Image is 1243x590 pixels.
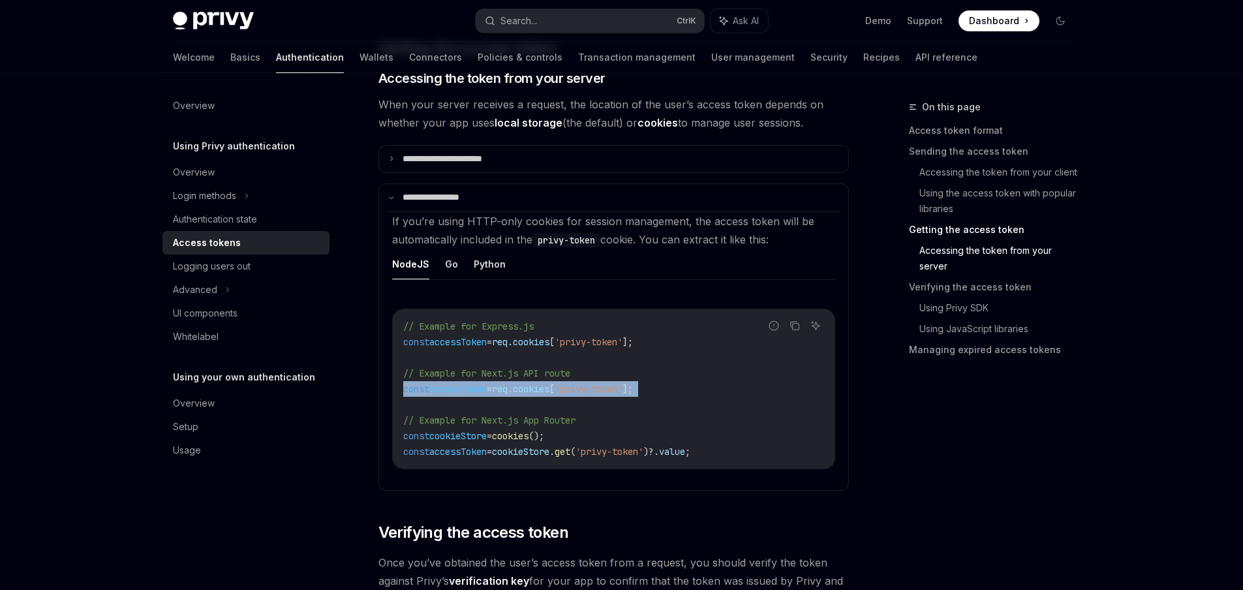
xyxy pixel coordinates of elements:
a: Usage [162,439,330,462]
strong: verification key [449,574,529,587]
span: [ [549,383,555,395]
a: Connectors [409,42,462,73]
span: get [555,446,570,458]
span: 'privy-token' [575,446,643,458]
button: Search...CtrlK [476,9,704,33]
span: const [403,430,429,442]
div: Login methods [173,188,236,204]
span: // Example for Next.js App Router [403,414,575,426]
span: cookieStore [429,430,487,442]
span: ]; [622,336,633,348]
span: . [549,446,555,458]
span: accessToken [429,336,487,348]
a: Logging users out [162,255,330,278]
button: Go [445,249,458,279]
a: Setup [162,415,330,439]
a: Basics [230,42,260,73]
span: cookieStore [492,446,549,458]
span: If you’re using HTTP-only cookies for session management, the access token will be automatically ... [392,215,814,246]
button: Python [474,249,506,279]
a: Authentication state [162,208,330,231]
img: dark logo [173,12,254,30]
span: value [659,446,685,458]
a: Welcome [173,42,215,73]
span: 'privy-token' [555,383,622,395]
span: accessToken [429,446,487,458]
a: Accessing the token from your client [919,162,1081,183]
div: UI components [173,305,238,321]
span: Accessing the token from your server [378,69,606,87]
a: Verifying the access token [909,277,1081,298]
button: NodeJS [392,249,429,279]
span: = [487,383,492,395]
button: Ask AI [807,317,824,334]
a: Overview [162,94,330,117]
div: Advanced [173,282,217,298]
span: (); [529,430,544,442]
span: ; [685,446,690,458]
span: = [487,446,492,458]
button: Ask AI [711,9,768,33]
span: On this page [922,99,981,115]
a: Transaction management [578,42,696,73]
span: Ask AI [733,14,759,27]
a: Authentication [276,42,344,73]
a: UI components [162,302,330,325]
span: Dashboard [969,14,1019,27]
span: [ [549,336,555,348]
span: // Example for Next.js API route [403,367,570,379]
div: Overview [173,164,215,180]
a: User management [711,42,795,73]
span: When your server receives a request, the location of the user’s access token depends on whether y... [378,95,849,132]
span: = [487,336,492,348]
a: Security [810,42,848,73]
span: cookies [513,383,549,395]
span: Verifying the access token [378,522,568,543]
a: Overview [162,161,330,184]
a: Using the access token with popular libraries [919,183,1081,219]
span: ]; [622,383,633,395]
div: Search... [500,13,537,29]
a: API reference [915,42,977,73]
span: accessToken [429,383,487,395]
div: Authentication state [173,211,257,227]
a: Getting the access token [909,219,1081,240]
span: req [492,383,508,395]
span: )?. [643,446,659,458]
a: Accessing the token from your server [919,240,1081,277]
div: Overview [173,396,215,411]
span: 'privy-token' [555,336,622,348]
div: Access tokens [173,235,241,251]
span: // Example for Express.js [403,320,534,332]
strong: local storage [495,116,562,129]
a: Support [907,14,943,27]
div: Logging users out [173,258,251,274]
a: Overview [162,392,330,415]
a: Sending the access token [909,141,1081,162]
a: Access token format [909,120,1081,141]
a: Whitelabel [162,325,330,349]
span: const [403,336,429,348]
span: ( [570,446,575,458]
span: . [508,336,513,348]
a: Using Privy SDK [919,298,1081,318]
span: cookies [513,336,549,348]
a: Access tokens [162,231,330,255]
div: Overview [173,98,215,114]
button: Toggle dark mode [1050,10,1071,31]
h5: Using your own authentication [173,369,315,385]
div: Whitelabel [173,329,219,345]
h5: Using Privy authentication [173,138,295,154]
a: Recipes [863,42,900,73]
div: Setup [173,419,198,435]
a: Wallets [360,42,393,73]
a: Using JavaScript libraries [919,318,1081,339]
a: Managing expired access tokens [909,339,1081,360]
span: const [403,383,429,395]
span: Ctrl K [677,16,696,26]
div: Usage [173,442,201,458]
span: req [492,336,508,348]
a: Demo [865,14,891,27]
button: Copy the contents from the code block [786,317,803,334]
span: = [487,430,492,442]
